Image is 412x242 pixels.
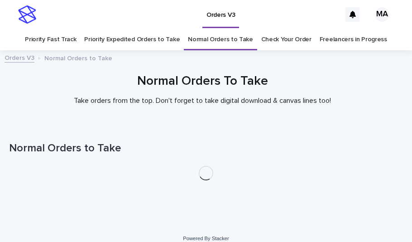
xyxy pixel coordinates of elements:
[84,29,180,50] a: Priority Expedited Orders to Take
[5,52,34,63] a: Orders V3
[25,29,76,50] a: Priority Fast Track
[9,74,396,89] h1: Normal Orders To Take
[9,142,403,155] h1: Normal Orders to Take
[188,29,253,50] a: Normal Orders to Take
[183,236,229,241] a: Powered By Stacker
[375,7,389,22] div: MA
[21,97,383,105] p: Take orders from the top. Don't forget to take digital download & canvas lines too!
[44,53,112,63] p: Normal Orders to Take
[18,5,36,24] img: stacker-logo-s-only.png
[320,29,387,50] a: Freelancers in Progress
[261,29,311,50] a: Check Your Order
